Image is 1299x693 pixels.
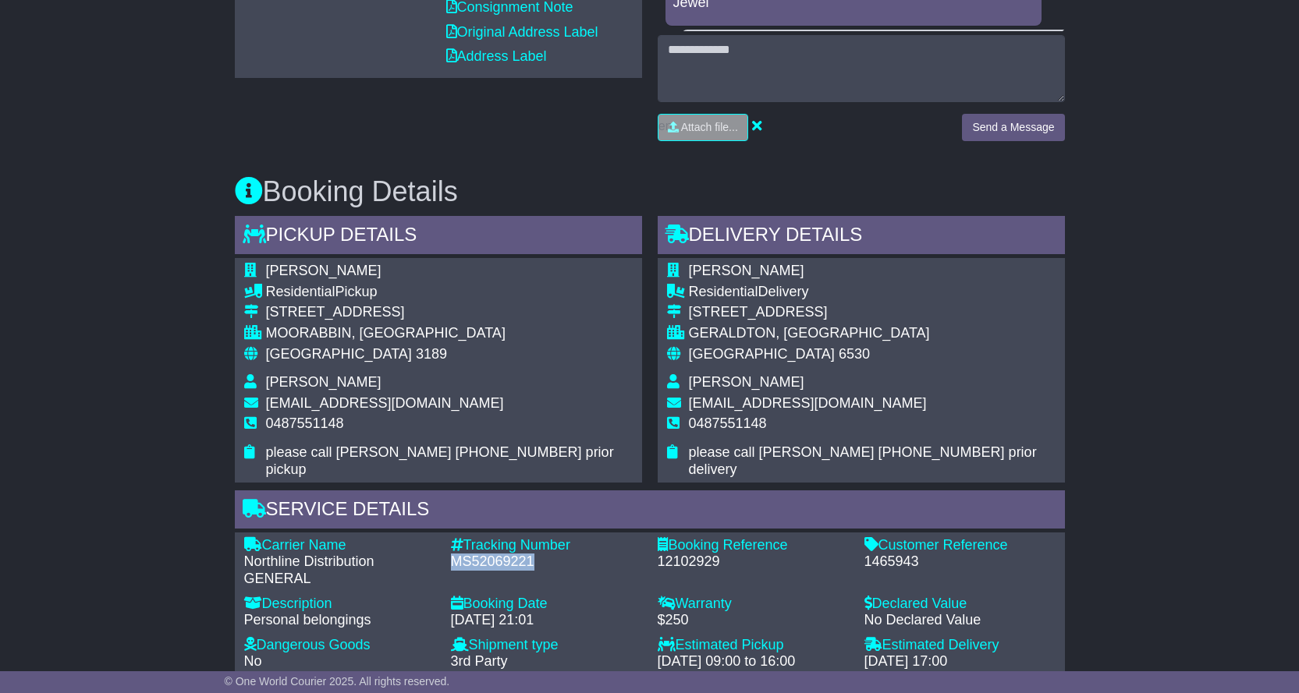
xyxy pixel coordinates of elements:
[658,596,849,613] div: Warranty
[266,263,382,278] span: [PERSON_NAME]
[689,444,1037,477] span: please call [PERSON_NAME] [PHONE_NUMBER] prior delivery
[266,444,614,477] span: please call [PERSON_NAME] [PHONE_NUMBER] prior pickup
[266,284,633,301] div: Pickup
[689,304,1056,321] div: [STREET_ADDRESS]
[244,553,435,587] div: Northline Distribution GENERAL
[266,374,382,390] span: [PERSON_NAME]
[266,325,633,342] div: MOORABBIN, [GEOGRAPHIC_DATA]
[689,284,758,299] span: Residential
[244,637,435,654] div: Dangerous Goods
[689,346,835,362] span: [GEOGRAPHIC_DATA]
[266,415,344,431] span: 0487551148
[962,114,1064,141] button: Send a Message
[225,675,450,688] span: © One World Courier 2025. All rights reserved.
[658,637,849,654] div: Estimated Pickup
[244,612,435,629] div: Personal belongings
[689,325,1056,342] div: GERALDTON, [GEOGRAPHIC_DATA]
[689,395,927,411] span: [EMAIL_ADDRESS][DOMAIN_NAME]
[864,612,1056,629] div: No Declared Value
[446,24,598,40] a: Original Address Label
[266,346,412,362] span: [GEOGRAPHIC_DATA]
[416,346,447,362] span: 3189
[266,284,335,299] span: Residential
[451,612,642,629] div: [DATE] 21:01
[658,612,849,629] div: $250
[244,653,262,669] span: No
[658,553,849,571] div: 12102929
[658,216,1065,258] div: Delivery Details
[864,637,1056,654] div: Estimated Delivery
[689,374,804,390] span: [PERSON_NAME]
[266,304,633,321] div: [STREET_ADDRESS]
[689,415,767,431] span: 0487551148
[658,537,849,554] div: Booking Reference
[451,537,642,554] div: Tracking Number
[864,653,1056,670] div: [DATE] 17:00
[864,537,1056,554] div: Customer Reference
[451,596,642,613] div: Booking Date
[451,637,642,654] div: Shipment type
[689,263,804,278] span: [PERSON_NAME]
[266,395,504,411] span: [EMAIL_ADDRESS][DOMAIN_NAME]
[658,653,849,670] div: [DATE] 09:00 to 16:00
[839,346,870,362] span: 6530
[451,653,508,669] span: 3rd Party
[244,596,435,613] div: Description
[689,284,1056,301] div: Delivery
[864,596,1056,613] div: Declared Value
[446,48,547,64] a: Address Label
[235,490,1065,532] div: Service Details
[235,176,1065,207] h3: Booking Details
[244,537,435,554] div: Carrier Name
[235,216,642,258] div: Pickup Details
[864,553,1056,571] div: 1465943
[451,553,642,571] div: MS52069221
